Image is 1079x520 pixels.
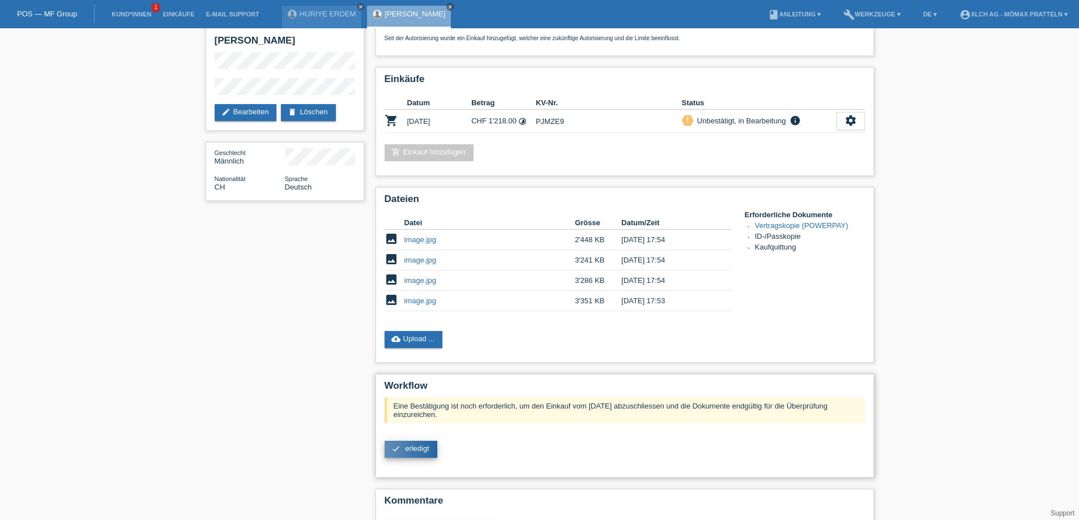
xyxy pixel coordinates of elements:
[536,110,682,133] td: PJMZE9
[391,444,400,453] i: check
[385,380,865,397] h2: Workflow
[385,495,865,512] h2: Kommentare
[471,110,536,133] td: CHF 1'218.00
[575,291,621,311] td: 3'351 KB
[385,144,474,161] a: add_shopping_cartEinkauf hinzufügen
[446,3,454,11] a: close
[404,276,436,285] a: image.jpg
[575,216,621,230] th: Grösse
[385,397,865,423] div: Eine Bestätigung ist noch erforderlich, um den Einkauf vom [DATE] abzuschliessen und die Dokument...
[385,114,398,127] i: POSP00028352
[471,96,536,110] th: Betrag
[385,74,865,91] h2: Einkäufe
[518,117,527,126] i: Fixe Raten - Zinsübernahme durch Kunde (12 Raten)
[621,270,714,291] td: [DATE] 17:54
[684,116,692,124] i: priority_high
[285,183,312,191] span: Deutsch
[385,293,398,307] i: image
[845,114,857,127] i: settings
[745,210,865,219] h4: Erforderliche Dokumente
[385,232,398,246] i: image
[575,230,621,250] td: 2'448 KB
[157,11,200,18] a: Einkäufe
[288,108,297,117] i: delete
[621,291,714,311] td: [DATE] 17:53
[404,296,436,305] a: image.jpg
[755,221,848,230] a: Vertragskopie (POWERPAY)
[215,148,285,165] div: Männlich
[385,273,398,286] i: image
[106,11,157,18] a: Kund*innen
[215,35,355,52] h2: [PERSON_NAME]
[151,3,160,12] span: 1
[918,11,942,18] a: DE ▾
[536,96,682,110] th: KV-Nr.
[17,10,77,18] a: POS — MF Group
[575,250,621,270] td: 3'241 KB
[385,10,445,18] a: [PERSON_NAME]
[215,175,246,182] span: Nationalität
[385,35,865,41] p: Seit der Autorisierung wurde ein Einkauf hinzugefügt, welcher eine zukünftige Autorisierung und d...
[755,243,865,253] li: Kaufquittung
[385,441,437,458] a: check erledigt
[407,96,472,110] th: Datum
[755,232,865,243] li: ID-/Passkopie
[300,10,356,18] a: HURIYE ERDEM
[768,9,779,20] i: book
[405,444,429,453] span: erledigt
[285,175,308,182] span: Sprache
[694,115,786,127] div: Unbestätigt, in Bearbeitung
[358,4,364,10] i: close
[404,216,575,230] th: Datei
[357,3,365,11] a: close
[404,256,436,264] a: image.jpg
[215,183,225,191] span: Schweiz
[1051,509,1074,517] a: Support
[404,235,436,244] a: image.jpg
[385,331,443,348] a: cloud_uploadUpload ...
[838,11,906,18] a: buildWerkzeuge ▾
[385,252,398,266] i: image
[385,194,865,210] h2: Dateien
[959,9,971,20] i: account_circle
[221,108,231,117] i: edit
[843,9,855,20] i: build
[682,96,837,110] th: Status
[215,104,277,121] a: editBearbeiten
[447,4,453,10] i: close
[788,115,802,126] i: info
[391,334,400,343] i: cloud_upload
[201,11,265,18] a: E-Mail Support
[762,11,826,18] a: bookAnleitung ▾
[621,216,714,230] th: Datum/Zeit
[575,270,621,291] td: 3'286 KB
[954,11,1073,18] a: account_circleXLCH AG - Mömax Pratteln ▾
[215,149,246,156] span: Geschlecht
[621,230,714,250] td: [DATE] 17:54
[281,104,335,121] a: deleteLöschen
[391,148,400,157] i: add_shopping_cart
[407,110,472,133] td: [DATE]
[621,250,714,270] td: [DATE] 17:54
